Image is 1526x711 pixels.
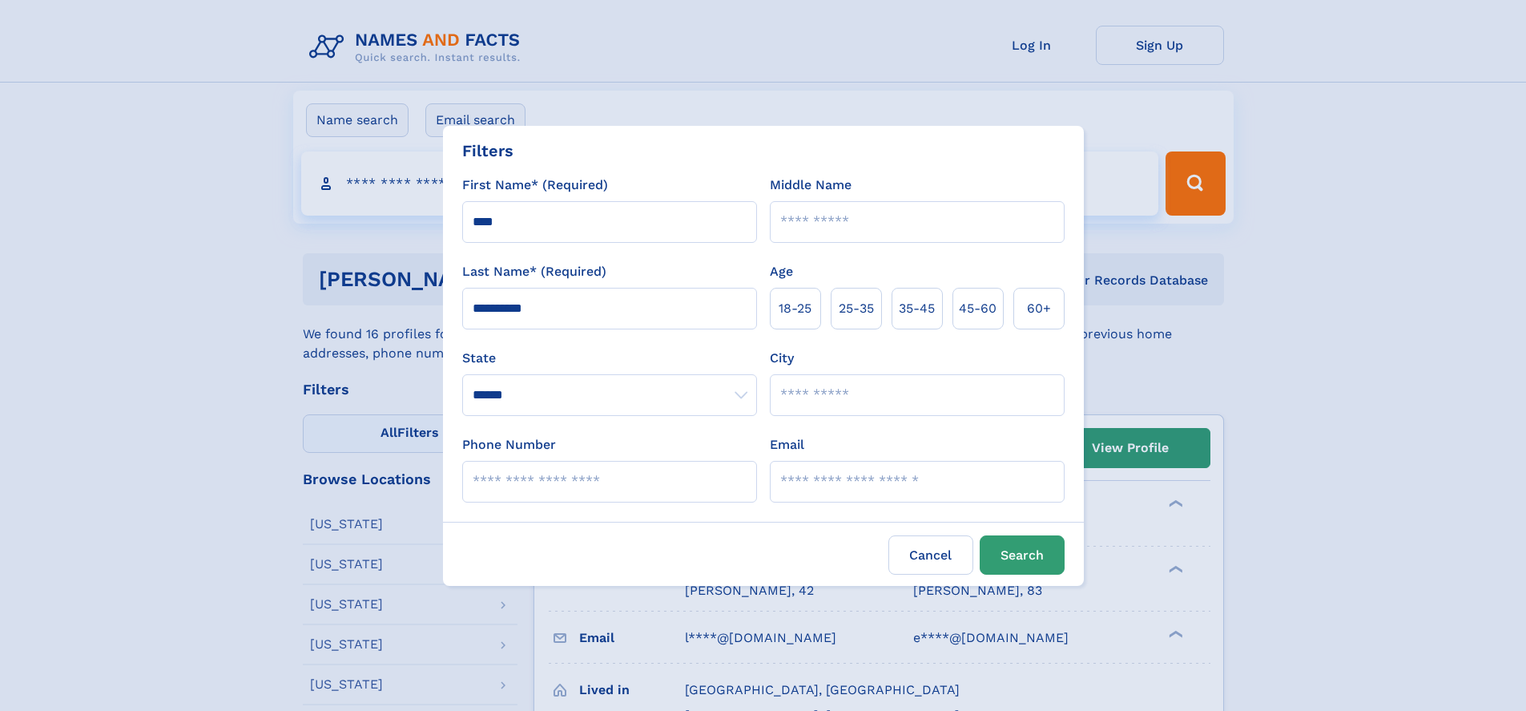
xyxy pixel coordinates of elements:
[462,176,608,195] label: First Name* (Required)
[1027,299,1051,318] span: 60+
[888,535,973,575] label: Cancel
[980,535,1065,575] button: Search
[779,299,811,318] span: 18‑25
[770,349,794,368] label: City
[899,299,935,318] span: 35‑45
[462,349,757,368] label: State
[959,299,997,318] span: 45‑60
[839,299,874,318] span: 25‑35
[770,435,804,454] label: Email
[462,262,606,281] label: Last Name* (Required)
[462,139,513,163] div: Filters
[770,176,852,195] label: Middle Name
[770,262,793,281] label: Age
[462,435,556,454] label: Phone Number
